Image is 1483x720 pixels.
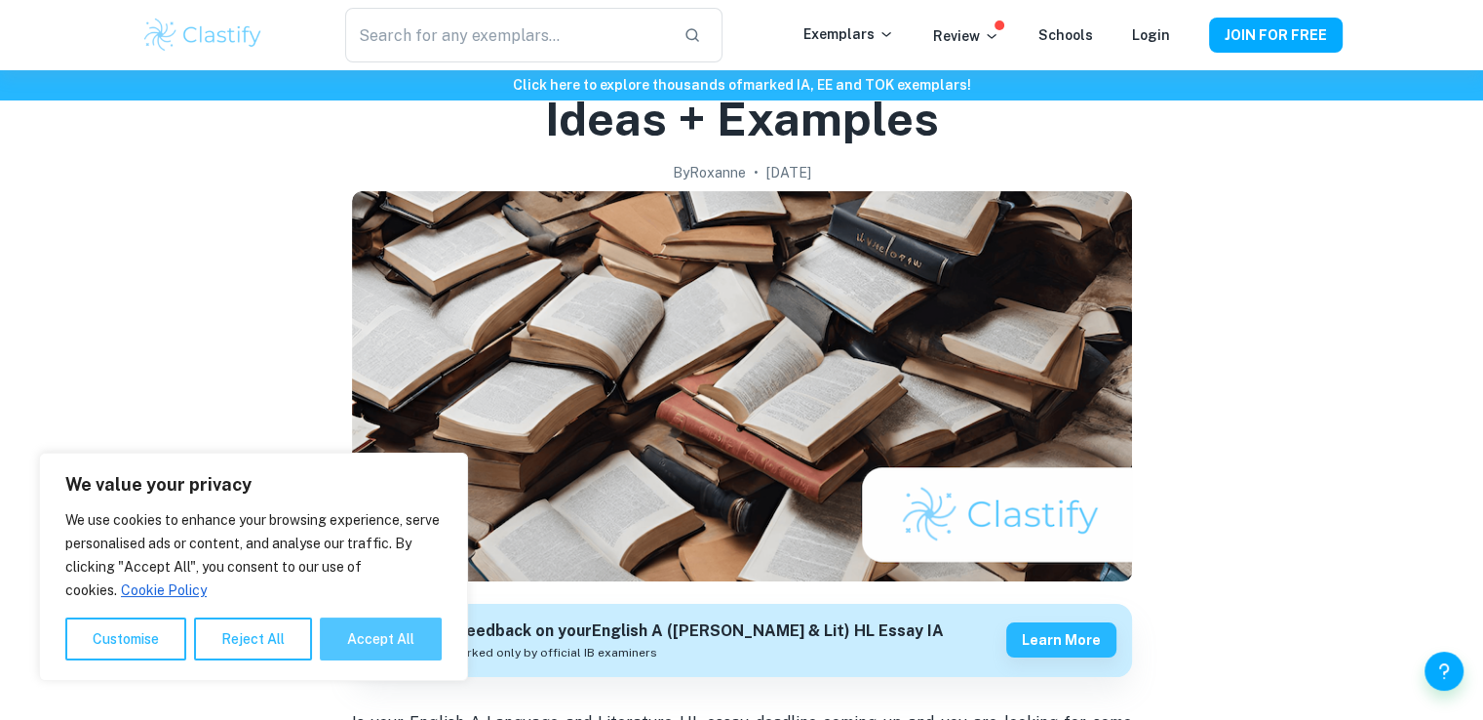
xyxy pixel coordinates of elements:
img: Clastify logo [141,16,265,55]
div: We value your privacy [39,453,468,681]
a: Cookie Policy [120,581,208,599]
button: Reject All [194,618,312,660]
button: Customise [65,618,186,660]
p: Review [933,25,999,47]
a: Login [1132,27,1170,43]
button: Learn more [1006,622,1116,658]
a: Get feedback on yourEnglish A ([PERSON_NAME] & Lit) HL Essay IAMarked only by official IB examine... [352,604,1132,677]
h6: Get feedback on your English A ([PERSON_NAME] & Lit) HL Essay IA [425,620,944,644]
img: English A Language and Literature HL Essay Topic Ideas + Examples cover image [352,191,1132,581]
p: We use cookies to enhance your browsing experience, serve personalised ads or content, and analys... [65,508,442,602]
button: Accept All [320,618,442,660]
p: • [754,162,759,183]
h6: Click here to explore thousands of marked IA, EE and TOK exemplars ! [4,74,1479,96]
p: Exemplars [803,23,894,45]
input: Search for any exemplars... [345,8,667,62]
h2: By Roxanne [673,162,746,183]
button: Help and Feedback [1424,652,1463,691]
button: JOIN FOR FREE [1209,18,1343,53]
p: We value your privacy [65,473,442,497]
a: Schools [1038,27,1093,43]
h2: [DATE] [766,162,811,183]
span: Marked only by official IB examiners [450,644,657,661]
